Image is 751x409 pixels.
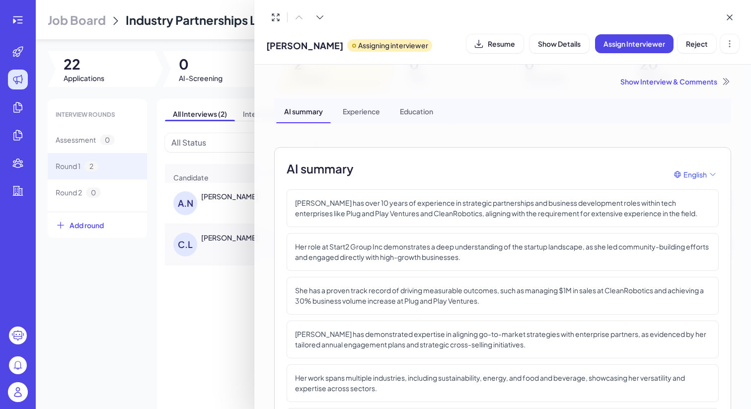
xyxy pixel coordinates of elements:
[276,98,331,123] div: AI summary
[295,198,710,219] p: [PERSON_NAME] has over 10 years of experience in strategic partnerships and business development ...
[295,329,710,350] p: [PERSON_NAME] has demonstrated expertise in aligning go-to-market strategies with enterprise part...
[488,39,515,48] span: Resume
[295,242,710,262] p: Her role at Start2 Group Inc demonstrates a deep understanding of the startup landscape, as she l...
[603,39,665,48] span: Assign Interviewer
[529,34,589,53] button: Show Details
[358,40,428,51] p: Assigning interviewer
[595,34,674,53] button: Assign Interviewer
[686,39,708,48] span: Reject
[677,34,716,53] button: Reject
[538,39,581,48] span: Show Details
[335,98,388,123] div: Experience
[274,77,731,86] div: Show Interview & Comments
[295,285,710,306] p: She has a proven track record of driving measurable outcomes, such as managing $1M in sales at Cl...
[266,39,343,52] span: [PERSON_NAME]
[392,98,441,123] div: Education
[466,34,524,53] button: Resume
[295,373,710,394] p: Her work spans multiple industries, including sustainability, energy, and food and beverage, show...
[683,169,707,180] span: English
[287,160,354,177] h2: AI summary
